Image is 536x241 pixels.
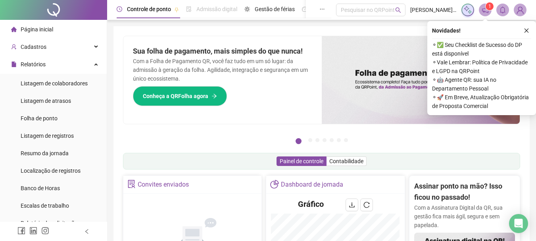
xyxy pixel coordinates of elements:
[21,185,60,191] span: Banco de Horas
[11,27,17,32] span: home
[524,28,529,33] span: close
[414,203,515,229] p: Com a Assinatura Digital da QR, sua gestão fica mais ágil, segura e sem papelada.
[410,6,457,14] span: [PERSON_NAME] - [PERSON_NAME]
[21,220,80,226] span: Relatório de solicitações
[329,158,363,164] span: Contabilidade
[21,80,88,87] span: Listagem de colaboradores
[186,6,192,12] span: file-done
[322,36,520,124] img: banner%2F8d14a306-6205-4263-8e5b-06e9a85ad873.png
[21,98,71,104] span: Listagem de atrasos
[509,214,528,233] div: Open Intercom Messenger
[270,180,279,188] span: pie-chart
[143,92,208,100] span: Conheça a QRFolha agora
[296,138,302,144] button: 1
[174,7,179,12] span: pushpin
[41,227,49,235] span: instagram
[302,6,307,12] span: dashboard
[363,202,370,208] span: reload
[463,6,472,14] img: sparkle-icon.fc2bf0ac1784a2077858766a79e2daf3.svg
[11,62,17,67] span: file
[330,138,334,142] button: 5
[337,138,341,142] button: 6
[133,57,312,83] p: Com a Folha de Pagamento QR, você faz tudo em um só lugar: da admissão à geração da folha. Agilid...
[486,2,494,10] sup: 1
[482,6,489,13] span: notification
[308,138,312,142] button: 2
[138,178,189,191] div: Convites enviados
[21,61,46,67] span: Relatórios
[244,6,250,12] span: sun
[319,6,325,12] span: ellipsis
[432,93,531,110] span: ⚬ 🚀 Em Breve, Atualização Obrigatória de Proposta Comercial
[499,6,506,13] span: bell
[127,6,171,12] span: Controle de ponto
[133,46,312,57] h2: Sua folha de pagamento, mais simples do que nunca!
[21,133,74,139] span: Listagem de registros
[21,202,69,209] span: Escalas de trabalho
[21,26,53,33] span: Página inicial
[344,138,348,142] button: 7
[298,199,324,210] h4: Gráfico
[488,4,491,9] span: 1
[21,168,81,174] span: Localização de registros
[395,7,401,13] span: search
[84,229,90,234] span: left
[315,138,319,142] button: 3
[21,115,58,121] span: Folha de ponto
[29,227,37,235] span: linkedin
[21,150,69,156] span: Resumo da jornada
[281,178,343,191] div: Dashboard de jornada
[414,181,515,203] h2: Assinar ponto na mão? Isso ficou no passado!
[323,138,327,142] button: 4
[211,93,217,99] span: arrow-right
[127,180,136,188] span: solution
[432,26,461,35] span: Novidades !
[117,6,122,12] span: clock-circle
[196,6,237,12] span: Admissão digital
[280,158,323,164] span: Painel de controle
[432,75,531,93] span: ⚬ 🤖 Agente QR: sua IA no Departamento Pessoal
[17,227,25,235] span: facebook
[432,40,531,58] span: ⚬ ✅ Seu Checklist de Sucesso do DP está disponível
[514,4,526,16] img: 91239
[432,58,531,75] span: ⚬ Vale Lembrar: Política de Privacidade e LGPD na QRPoint
[133,86,227,106] button: Conheça a QRFolha agora
[349,202,355,208] span: download
[21,44,46,50] span: Cadastros
[11,44,17,50] span: user-add
[255,6,295,12] span: Gestão de férias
